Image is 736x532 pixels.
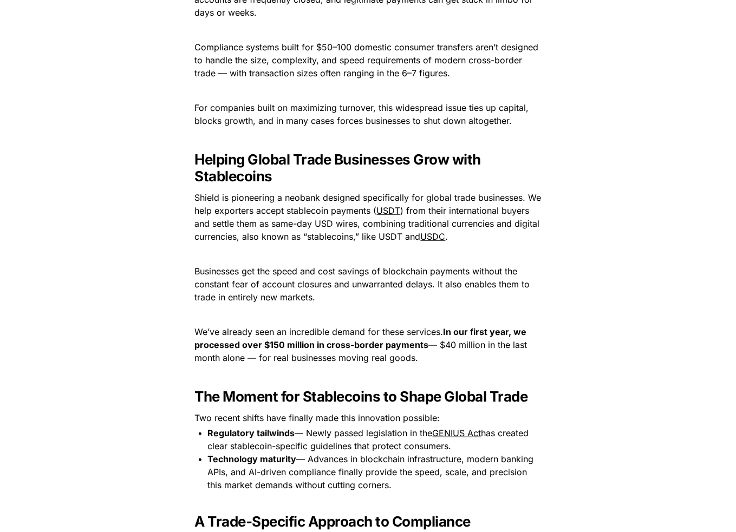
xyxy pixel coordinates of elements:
[208,454,297,464] strong: Technology maturity
[195,102,532,126] span: For companies built on maximizing turnover, this widespread issue ties up capital, blocks growth,...
[208,428,295,438] strong: Regulatory tailwinds
[195,412,440,423] span: Two recent shifts have finally made this innovation possible:
[195,326,444,337] span: We’ve already seen an incredible demand for these services.
[195,151,484,185] strong: Helping Global Trade Businesses Grow with Stablecoins
[377,205,401,216] u: USDT
[208,454,537,490] span: — Advances in blockchain infrastructure, modern banking APIs, and AI-driven compliance finally pr...
[295,428,433,438] span: — Newly passed legislation in the
[421,231,446,242] u: USDC
[195,205,543,242] span: ) from their international buyers and settle them as same-day USD wires, combining traditional cu...
[195,266,533,303] span: Businesses get the speed and cost savings of blockchain payments without the constant fear of acc...
[195,42,542,78] span: Compliance systems built for $50–100 domestic consumer transfers aren’t designed to handle the si...
[195,192,544,216] span: Shield is pioneering a neobank designed specifically for global trade businesses. We help exporte...
[195,388,528,405] strong: The Moment for Stablecoins to Shape Global Trade
[433,428,481,438] u: GENIUS Act
[446,231,448,242] span: .
[195,513,471,530] strong: A Trade-Specific Approach to Compliance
